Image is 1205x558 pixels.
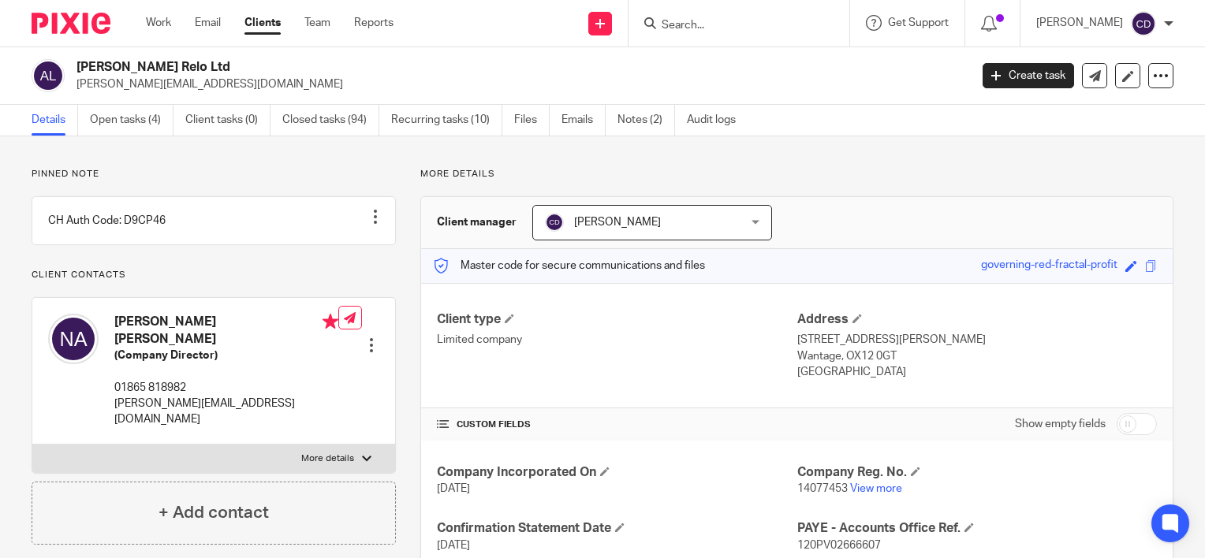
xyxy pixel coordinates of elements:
[437,214,517,230] h3: Client manager
[90,105,173,136] a: Open tasks (4)
[185,105,270,136] a: Client tasks (0)
[437,332,796,348] p: Limited company
[617,105,675,136] a: Notes (2)
[561,105,606,136] a: Emails
[797,540,881,551] span: 120PV02666607
[983,63,1074,88] a: Create task
[1015,416,1106,432] label: Show empty fields
[797,520,1157,537] h4: PAYE - Accounts Office Ref.
[76,59,782,76] h2: [PERSON_NAME] Relo Ltd
[514,105,550,136] a: Files
[797,348,1157,364] p: Wantage, OX12 0GT
[114,314,338,348] h4: [PERSON_NAME] [PERSON_NAME]
[244,15,281,31] a: Clients
[437,464,796,481] h4: Company Incorporated On
[32,105,78,136] a: Details
[391,105,502,136] a: Recurring tasks (10)
[159,500,269,525] h4: + Add contact
[114,380,338,396] p: 01865 818982
[797,364,1157,380] p: [GEOGRAPHIC_DATA]
[545,213,564,232] img: svg%3E
[48,314,99,364] img: svg%3E
[437,520,796,537] h4: Confirmation Statement Date
[76,76,959,92] p: [PERSON_NAME][EMAIL_ADDRESS][DOMAIN_NAME]
[1131,11,1156,36] img: svg%3E
[301,452,354,465] p: More details
[437,483,470,494] span: [DATE]
[797,483,848,494] span: 14077453
[797,311,1157,328] h4: Address
[114,396,338,428] p: [PERSON_NAME][EMAIL_ADDRESS][DOMAIN_NAME]
[32,168,396,180] p: Pinned note
[195,15,221,31] a: Email
[32,269,396,281] p: Client contacts
[797,464,1157,481] h4: Company Reg. No.
[32,13,110,34] img: Pixie
[850,483,902,494] a: View more
[323,314,338,329] i: Primary
[354,15,394,31] a: Reports
[433,258,705,273] p: Master code for secure communications and files
[114,348,338,363] h5: (Company Director)
[437,311,796,328] h4: Client type
[420,168,1173,180] p: More details
[437,540,470,551] span: [DATE]
[574,217,661,228] span: [PERSON_NAME]
[282,105,379,136] a: Closed tasks (94)
[304,15,330,31] a: Team
[981,257,1117,275] div: governing-red-fractal-profit
[437,418,796,431] h4: CUSTOM FIELDS
[32,59,65,92] img: svg%3E
[1036,15,1123,31] p: [PERSON_NAME]
[888,17,949,28] span: Get Support
[687,105,748,136] a: Audit logs
[660,19,802,33] input: Search
[146,15,171,31] a: Work
[797,332,1157,348] p: [STREET_ADDRESS][PERSON_NAME]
